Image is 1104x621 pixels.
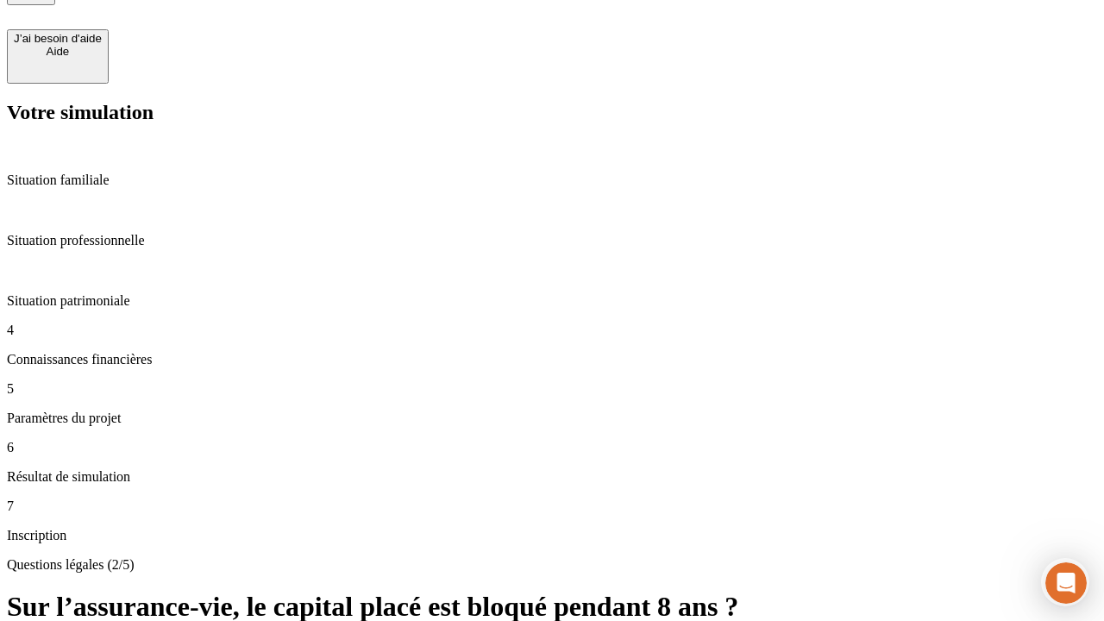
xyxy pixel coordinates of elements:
[1045,562,1087,604] iframe: Intercom live chat
[7,323,1097,338] p: 4
[7,293,1097,309] p: Situation patrimoniale
[7,29,109,84] button: J’ai besoin d'aideAide
[7,381,1097,397] p: 5
[7,172,1097,188] p: Situation familiale
[7,557,1097,573] p: Questions légales (2/5)
[7,499,1097,514] p: 7
[1041,558,1089,606] iframe: Intercom live chat discovery launcher
[7,352,1097,367] p: Connaissances financières
[14,45,102,58] div: Aide
[14,32,102,45] div: J’ai besoin d'aide
[7,469,1097,485] p: Résultat de simulation
[7,233,1097,248] p: Situation professionnelle
[7,101,1097,124] h2: Votre simulation
[7,411,1097,426] p: Paramètres du projet
[7,528,1097,543] p: Inscription
[7,440,1097,455] p: 6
